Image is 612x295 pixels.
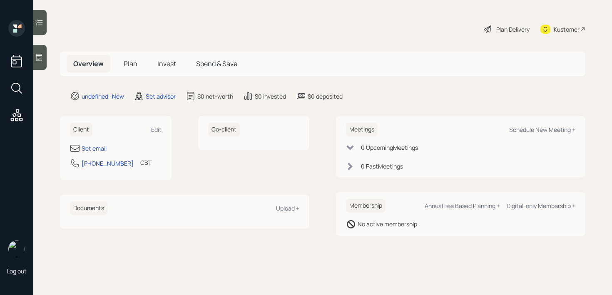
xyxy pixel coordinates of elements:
div: 0 Past Meeting s [361,162,403,171]
div: Annual Fee Based Planning + [425,202,500,210]
span: Invest [157,59,176,68]
div: Set email [82,144,107,153]
span: Spend & Save [196,59,237,68]
h6: Meetings [346,123,378,136]
div: Set advisor [146,92,176,101]
img: retirable_logo.png [8,240,25,257]
div: [PHONE_NUMBER] [82,159,134,168]
div: $0 deposited [308,92,343,101]
div: $0 net-worth [197,92,233,101]
span: Plan [124,59,137,68]
div: Digital-only Membership + [507,202,575,210]
h6: Membership [346,199,386,213]
h6: Co-client [208,123,240,136]
div: 0 Upcoming Meeting s [361,143,418,152]
div: Schedule New Meeting + [509,126,575,134]
div: No active membership [358,220,417,228]
div: Log out [7,267,27,275]
h6: Client [70,123,92,136]
div: undefined · New [82,92,124,101]
div: $0 invested [255,92,286,101]
div: Upload + [276,204,299,212]
div: Edit [151,126,162,134]
span: Overview [73,59,104,68]
h6: Documents [70,201,107,215]
div: Kustomer [554,25,580,34]
div: Plan Delivery [496,25,530,34]
div: CST [140,158,152,167]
